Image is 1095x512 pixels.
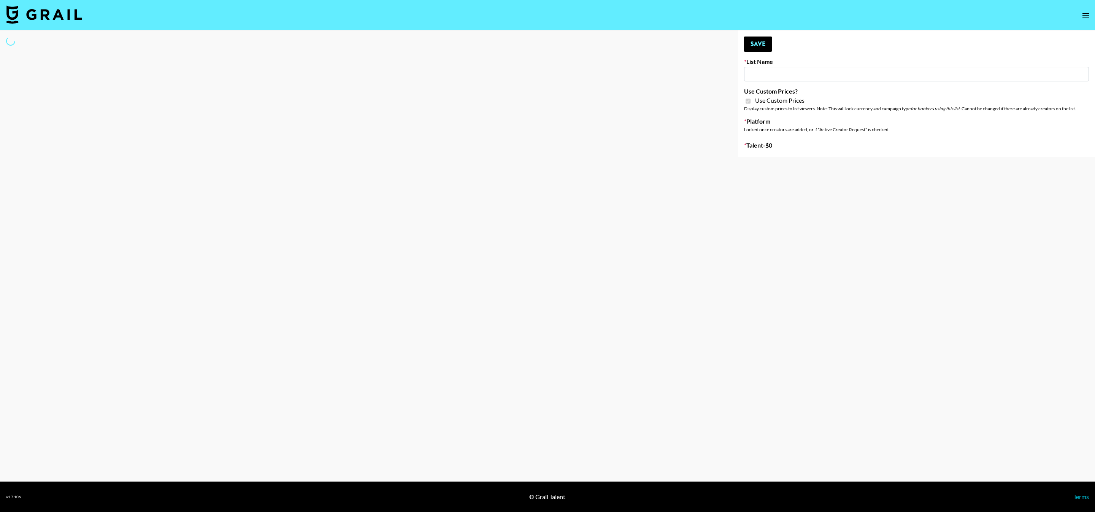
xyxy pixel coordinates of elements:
button: Save [744,37,772,52]
div: v 1.7.106 [6,495,21,499]
a: Terms [1073,493,1089,500]
div: Locked once creators are added, or if "Active Creator Request" is checked. [744,127,1089,132]
label: Talent - $ 0 [744,142,1089,149]
label: Platform [744,118,1089,125]
img: Grail Talent [6,5,82,24]
button: open drawer [1078,8,1093,23]
span: Use Custom Prices [755,97,805,104]
div: Display custom prices to list viewers. Note: This will lock currency and campaign type . Cannot b... [744,106,1089,111]
label: List Name [744,58,1089,65]
label: Use Custom Prices? [744,87,1089,95]
em: for bookers using this list [911,106,960,111]
div: © Grail Talent [529,493,565,501]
